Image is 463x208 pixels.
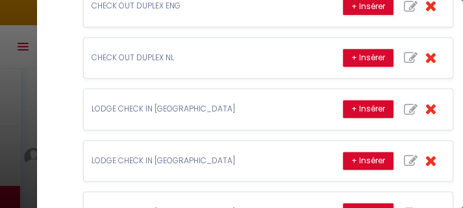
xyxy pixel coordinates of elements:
p: LODGE CHECK IN [GEOGRAPHIC_DATA] [92,155,286,167]
button: + Insérer [343,100,394,118]
p: LODGE CHECK IN [GEOGRAPHIC_DATA] [92,103,286,115]
button: + Insérer [343,152,394,170]
p: CHECK OUT DUPLEX NL [92,52,286,64]
button: + Insérer [343,49,394,67]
